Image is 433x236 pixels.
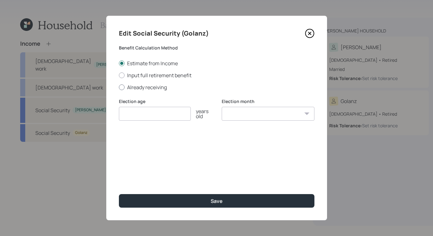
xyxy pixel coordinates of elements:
div: years old [191,109,212,119]
label: Election age [119,98,212,105]
label: Input full retirement benefit [119,72,314,79]
label: Estimate from Income [119,60,314,67]
label: Already receiving [119,84,314,91]
h4: Edit Social Security (Golanz) [119,28,209,38]
label: Election month [222,98,314,105]
div: Save [211,198,223,204]
button: Save [119,194,314,208]
label: Benefit Calculation Method [119,45,314,51]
